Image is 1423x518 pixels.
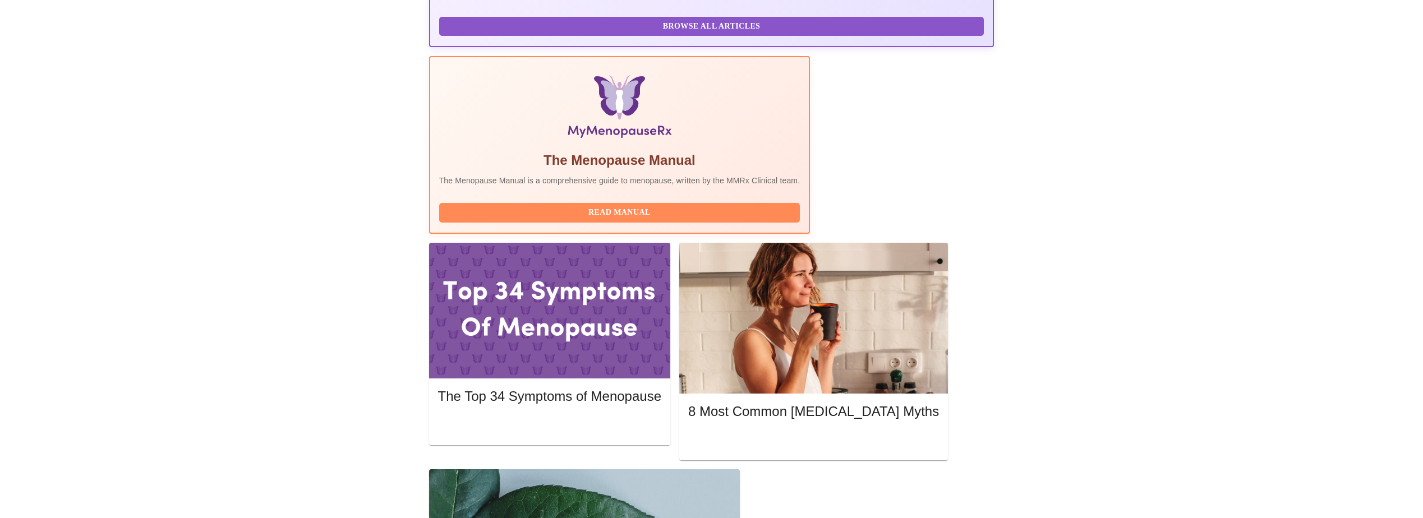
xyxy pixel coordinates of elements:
span: Read Manual [450,206,789,220]
button: Read More [688,431,939,451]
span: Browse All Articles [450,20,973,34]
span: Read More [699,434,928,448]
img: Menopause Manual [496,75,743,142]
a: Read More [688,435,942,445]
button: Read Manual [439,203,800,223]
p: The Menopause Manual is a comprehensive guide to menopause, written by the MMRx Clinical team. [439,175,800,186]
a: Read More [438,419,664,429]
h5: 8 Most Common [MEDICAL_DATA] Myths [688,403,939,420]
a: Read Manual [439,207,803,216]
h5: The Menopause Manual [439,151,800,169]
span: Read More [449,418,650,432]
button: Browse All Articles [439,17,984,36]
button: Read More [438,415,661,435]
a: Browse All Articles [439,21,987,30]
h5: The Top 34 Symptoms of Menopause [438,387,661,405]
